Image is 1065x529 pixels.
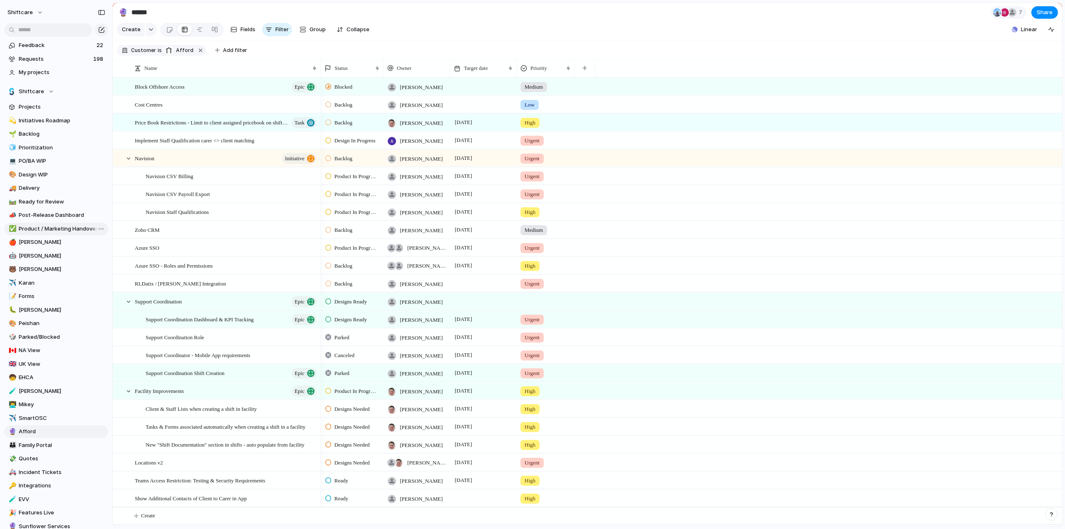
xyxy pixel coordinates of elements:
[400,226,443,235] span: [PERSON_NAME]
[158,47,162,54] span: is
[7,117,16,125] button: 💫
[453,135,474,145] span: [DATE]
[4,196,108,208] div: 🛤️Ready for Review
[135,135,254,145] span: Implement Staff Qualification carer <> client matching
[453,386,474,396] span: [DATE]
[334,262,352,270] span: Backlog
[400,191,443,199] span: [PERSON_NAME]
[135,82,185,91] span: Block Offshore Access
[4,439,108,452] div: 👪Family Portal
[4,466,108,479] a: 🚑Incident Tickets
[295,81,305,93] span: Epic
[453,314,474,324] span: [DATE]
[210,45,252,56] button: Add filter
[9,386,15,396] div: 🧪
[334,226,352,234] span: Backlog
[4,425,108,438] div: 🔮Afford
[295,368,305,379] span: Epic
[7,184,16,192] button: 🚚
[19,198,105,206] span: Ready for Review
[7,238,16,246] button: 🍎
[19,103,105,111] span: Projects
[97,41,105,50] span: 22
[334,280,352,288] span: Backlog
[453,368,474,378] span: [DATE]
[4,209,108,221] div: 📣Post-Release Dashboard
[7,171,16,179] button: 🎨
[407,244,446,252] span: [PERSON_NAME] , [PERSON_NAME]
[4,507,108,519] a: 🎉Features Live
[135,225,160,234] span: Zoho CRM
[4,182,108,194] a: 🚚Delivery
[19,279,105,287] span: Karan
[525,190,540,199] span: Urgent
[7,198,16,206] button: 🛤️
[334,315,367,324] span: Designs Ready
[453,332,474,342] span: [DATE]
[7,414,16,422] button: ✈️
[292,296,317,307] button: Epic
[525,154,540,163] span: Urgent
[4,236,108,248] a: 🍎[PERSON_NAME]
[334,333,349,342] span: Parked
[525,244,540,252] span: Urgent
[4,101,108,113] a: Projects
[9,508,15,518] div: 🎉
[4,263,108,276] a: 🐻[PERSON_NAME]
[525,119,535,127] span: High
[292,117,317,128] button: Task
[400,316,443,324] span: [PERSON_NAME]
[135,153,154,163] span: Navision
[334,83,352,91] span: Blocked
[9,332,15,342] div: 🎲
[4,358,108,370] a: 🇬🇧UK View
[146,314,254,324] span: Support Coordination Dashboard & KPI Tracking
[292,368,317,379] button: Epic
[334,244,376,252] span: Product In Progress
[400,137,443,145] span: [PERSON_NAME]
[525,315,540,324] span: Urgent
[19,360,105,368] span: UK View
[4,66,108,79] a: My projects
[262,23,292,36] button: Filter
[4,155,108,167] div: 💻PO/BA WIP
[453,171,474,181] span: [DATE]
[4,223,108,235] div: ✅Product / Marketing Handover
[146,189,210,199] span: Navision CSV Payroll Export
[19,441,105,450] span: Family Portal
[19,306,105,314] span: [PERSON_NAME]
[4,85,108,98] button: Shiftcare
[4,479,108,492] a: 🔑Integrations
[334,190,376,199] span: Product In Progress
[4,385,108,397] a: 🧪[PERSON_NAME]
[453,350,474,360] span: [DATE]
[19,495,105,504] span: EVV
[176,47,193,54] span: Afford
[19,87,44,96] span: Shiftcare
[19,225,105,233] span: Product / Marketing Handover
[7,509,16,517] button: 🎉
[227,23,259,36] button: Fields
[7,265,16,273] button: 🐻
[292,386,317,397] button: Epic
[334,137,376,145] span: Design In Progress
[4,371,108,384] div: 🧒EHCA
[4,398,108,411] a: 👨‍💻Mikey
[4,250,108,262] div: 🤖[PERSON_NAME]
[400,370,443,378] span: [PERSON_NAME]
[7,400,16,409] button: 👨‍💻
[4,6,47,19] button: shiftcare
[295,23,330,36] button: Group
[9,116,15,125] div: 💫
[4,142,108,154] a: 🧊Prioritization
[7,292,16,301] button: 📝
[9,211,15,220] div: 📣
[525,101,535,109] span: Low
[7,454,16,463] button: 💸
[4,290,108,303] a: 📝Forms
[530,64,547,72] span: Priority
[4,331,108,343] a: 🎲Parked/Blocked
